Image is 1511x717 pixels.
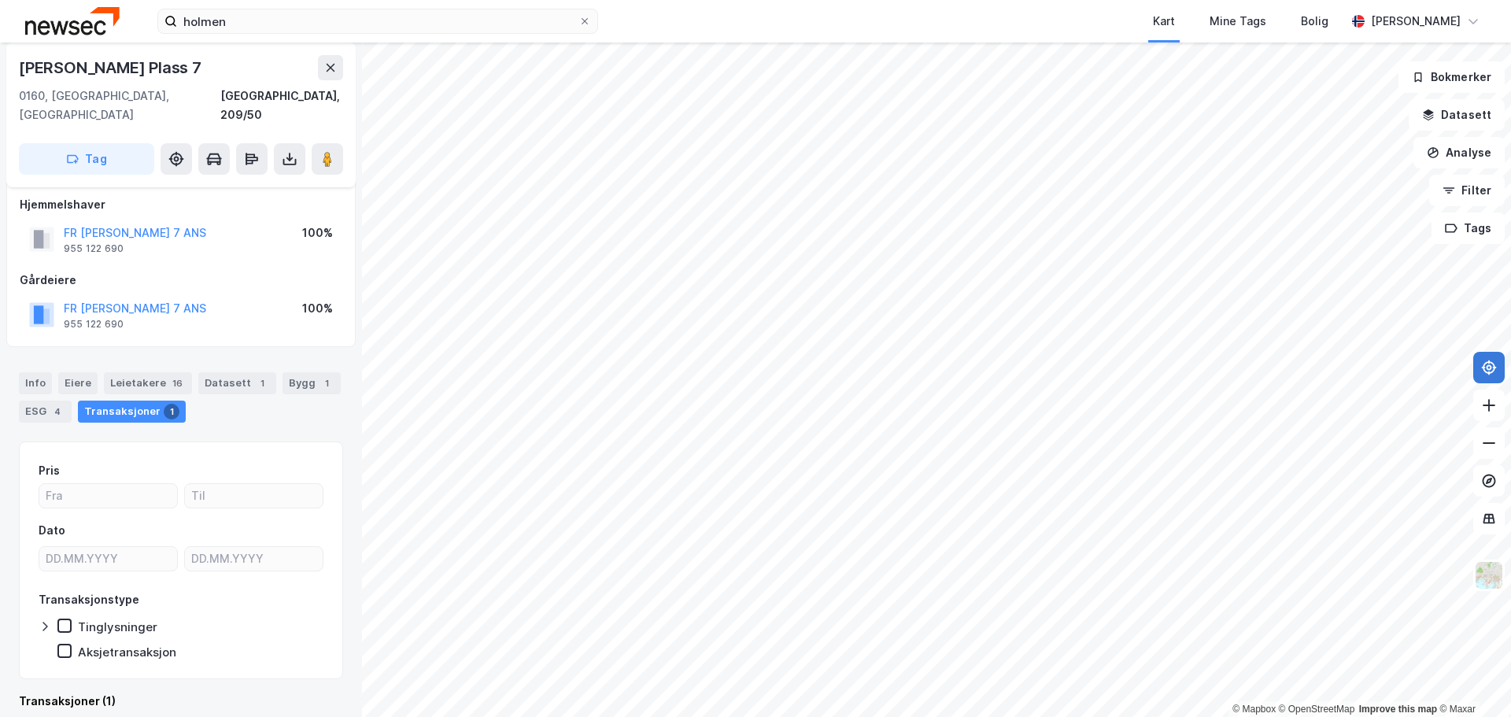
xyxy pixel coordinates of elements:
[1432,213,1505,244] button: Tags
[185,547,323,571] input: DD.MM.YYYY
[283,372,341,394] div: Bygg
[302,224,333,242] div: 100%
[39,461,60,480] div: Pris
[19,143,154,175] button: Tag
[164,404,179,419] div: 1
[39,484,177,508] input: Fra
[1398,61,1505,93] button: Bokmerker
[1232,704,1276,715] a: Mapbox
[1153,12,1175,31] div: Kart
[254,375,270,391] div: 1
[185,484,323,508] input: Til
[39,521,65,540] div: Dato
[104,372,192,394] div: Leietakere
[319,375,334,391] div: 1
[1359,704,1437,715] a: Improve this map
[19,55,205,80] div: [PERSON_NAME] Plass 7
[78,619,157,634] div: Tinglysninger
[39,590,139,609] div: Transaksjonstype
[19,401,72,423] div: ESG
[1429,175,1505,206] button: Filter
[50,404,65,419] div: 4
[1301,12,1328,31] div: Bolig
[20,271,342,290] div: Gårdeiere
[19,87,220,124] div: 0160, [GEOGRAPHIC_DATA], [GEOGRAPHIC_DATA]
[302,299,333,318] div: 100%
[1413,137,1505,168] button: Analyse
[19,372,52,394] div: Info
[169,375,186,391] div: 16
[64,242,124,255] div: 955 122 690
[1409,99,1505,131] button: Datasett
[78,401,186,423] div: Transaksjoner
[58,372,98,394] div: Eiere
[39,547,177,571] input: DD.MM.YYYY
[20,195,342,214] div: Hjemmelshaver
[1279,704,1355,715] a: OpenStreetMap
[78,645,176,660] div: Aksjetransaksjon
[177,9,578,33] input: Søk på adresse, matrikkel, gårdeiere, leietakere eller personer
[25,7,120,35] img: newsec-logo.f6e21ccffca1b3a03d2d.png
[64,318,124,331] div: 955 122 690
[1474,560,1504,590] img: Z
[198,372,276,394] div: Datasett
[1371,12,1461,31] div: [PERSON_NAME]
[19,692,343,711] div: Transaksjoner (1)
[220,87,343,124] div: [GEOGRAPHIC_DATA], 209/50
[1432,641,1511,717] iframe: Chat Widget
[1210,12,1266,31] div: Mine Tags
